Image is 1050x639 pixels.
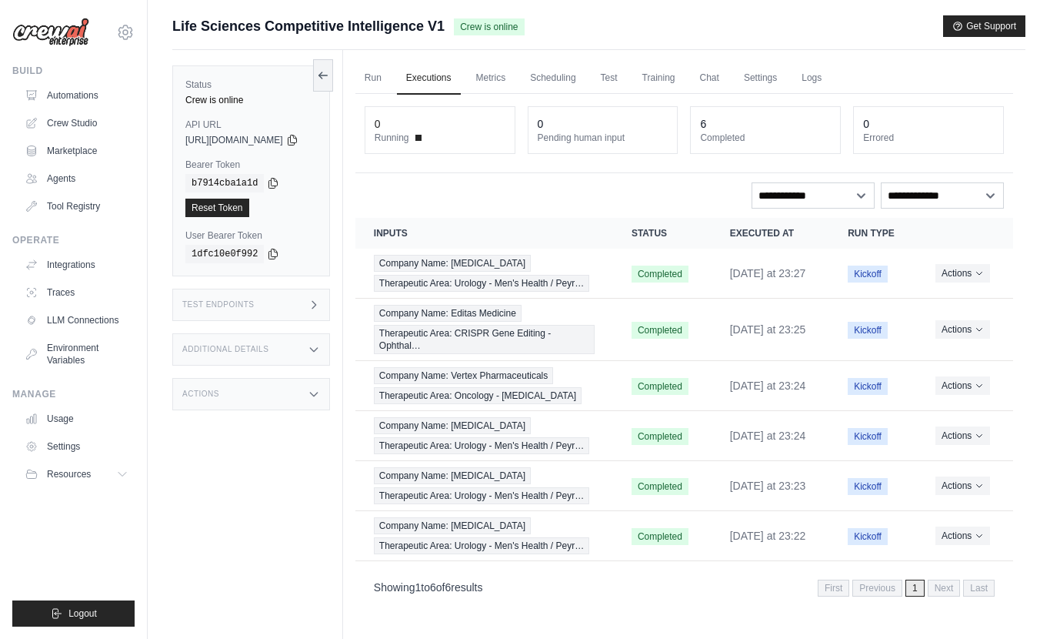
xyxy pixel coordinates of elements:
code: b7914cba1a1d [185,174,264,192]
span: Previous [852,580,902,597]
a: Metrics [467,62,515,95]
a: View execution details for Company Name [374,467,595,504]
nav: Pagination [355,567,1013,607]
span: Running [375,132,409,144]
div: Crew is online [185,94,317,106]
a: View execution details for Company Name [374,367,595,404]
dt: Errored [863,132,994,144]
span: Completed [632,528,688,545]
span: Company Name: [MEDICAL_DATA] [374,517,531,534]
span: Therapeutic Area: CRISPR Gene Editing - Ophthal… [374,325,595,354]
dt: Completed [700,132,831,144]
time: August 26, 2025 at 23:24 EDT [730,430,806,442]
a: Logs [792,62,831,95]
span: Company Name: Vertex Pharmaceuticals [374,367,553,384]
p: Showing to of results [374,580,483,595]
span: 6 [445,581,451,594]
span: Therapeutic Area: Oncology - [MEDICAL_DATA] [374,387,582,404]
span: Therapeutic Area: Urology - Men's Health / Peyr… [374,275,589,292]
button: Actions for execution [935,427,990,445]
span: Completed [632,266,688,283]
a: View execution details for Company Name [374,417,595,454]
span: Life Sciences Competitive Intelligence V1 [172,15,445,37]
span: 1 [415,581,422,594]
th: Status [613,218,712,249]
label: Bearer Token [185,159,317,171]
a: Environment Variables [18,336,135,373]
span: Therapeutic Area: Urology - Men's Health / Peyr… [374,487,589,504]
span: First [818,580,849,597]
span: Resources [47,468,91,480]
a: LLM Connections [18,308,135,333]
a: Integrations [18,253,135,277]
a: Scheduling [521,62,585,95]
div: 0 [863,116,869,132]
iframe: Chat Widget [973,565,1050,639]
a: Usage [18,406,135,431]
th: Executed at [712,218,829,249]
a: Executions [397,62,461,95]
span: Completed [632,322,688,339]
a: View execution details for Company Name [374,305,595,354]
div: Operate [12,234,135,246]
time: August 26, 2025 at 23:22 EDT [730,530,806,542]
img: Logo [12,18,89,47]
button: Actions for execution [935,320,990,339]
div: Manage [12,388,135,400]
nav: Pagination [818,580,995,597]
code: 1dfc10e0f992 [185,245,264,263]
span: Completed [632,378,688,395]
span: Therapeutic Area: Urology - Men's Health / Peyr… [374,437,589,454]
span: Last [963,580,995,597]
span: Kickoff [848,378,888,395]
a: Settings [18,434,135,459]
a: Chat [691,62,728,95]
a: Run [355,62,391,95]
a: Crew Studio [18,111,135,135]
span: Crew is online [454,18,524,35]
h3: Test Endpoints [182,300,255,309]
button: Actions for execution [935,477,990,495]
span: Company Name: [MEDICAL_DATA] [374,417,531,434]
button: Actions for execution [935,376,990,395]
a: Automations [18,83,135,108]
span: Completed [632,428,688,445]
span: Kickoff [848,322,888,339]
span: Company Name: [MEDICAL_DATA] [374,467,531,484]
h3: Actions [182,390,219,399]
span: Kickoff [848,528,888,545]
a: Training [633,62,685,95]
dt: Pending human input [538,132,668,144]
time: August 26, 2025 at 23:27 EDT [730,267,806,279]
a: Tool Registry [18,194,135,219]
span: Kickoff [848,428,888,445]
button: Actions for execution [935,264,990,283]
a: View execution details for Company Name [374,517,595,554]
button: Get Support [943,15,1025,37]
label: Status [185,79,317,91]
span: Logout [68,607,97,620]
time: August 26, 2025 at 23:25 EDT [730,323,806,336]
time: August 26, 2025 at 23:24 EDT [730,380,806,392]
span: Company Name: Editas Medicine [374,305,522,322]
div: 6 [700,116,706,132]
th: Run Type [829,218,917,249]
span: Company Name: [MEDICAL_DATA] [374,255,531,272]
span: 1 [905,580,925,597]
span: Kickoff [848,478,888,495]
span: Completed [632,478,688,495]
span: Next [928,580,961,597]
a: Marketplace [18,139,135,163]
span: [URL][DOMAIN_NAME] [185,134,283,146]
time: August 26, 2025 at 23:23 EDT [730,480,806,492]
label: API URL [185,119,317,131]
button: Logout [12,601,135,627]
th: Inputs [355,218,613,249]
a: Test [592,62,627,95]
button: Actions for execution [935,527,990,545]
h3: Additional Details [182,345,268,354]
div: 0 [375,116,381,132]
div: Build [12,65,135,77]
span: 6 [430,581,436,594]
